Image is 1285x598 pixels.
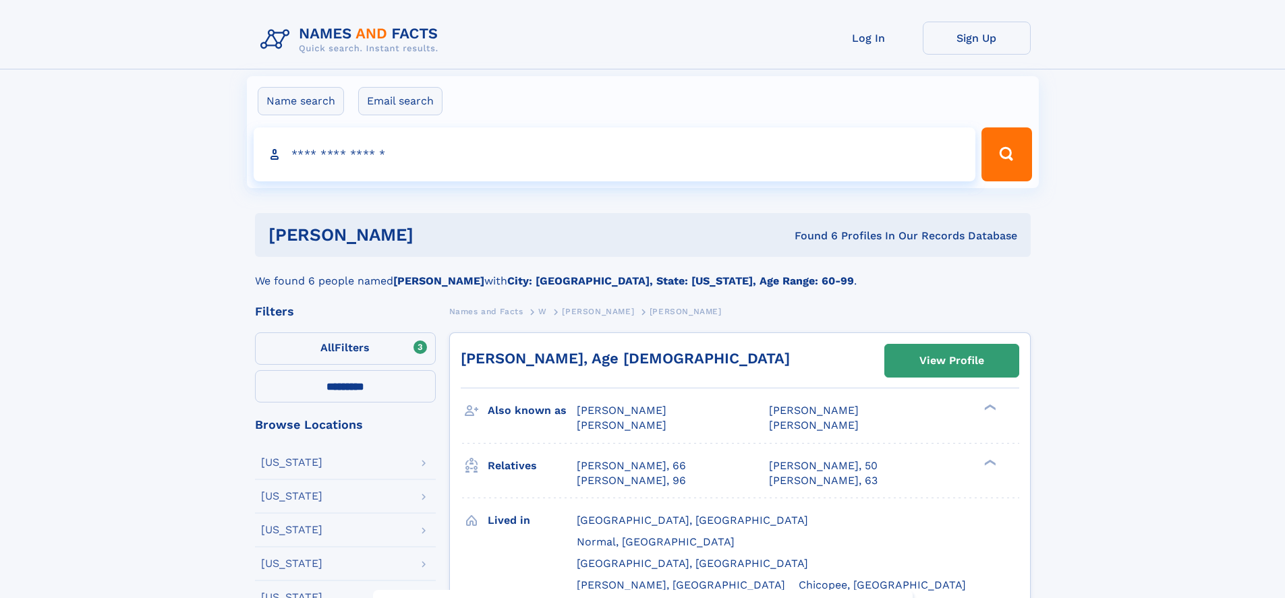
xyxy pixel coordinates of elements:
a: Names and Facts [449,303,523,320]
a: [PERSON_NAME] [562,303,634,320]
label: Filters [255,332,436,365]
label: Name search [258,87,344,115]
h1: [PERSON_NAME] [268,227,604,243]
h3: Relatives [488,454,577,477]
input: search input [254,127,976,181]
a: Sign Up [923,22,1031,55]
span: [PERSON_NAME] [577,419,666,431]
span: Normal, [GEOGRAPHIC_DATA] [577,535,735,548]
a: [PERSON_NAME], 66 [577,458,686,473]
div: [US_STATE] [261,525,322,535]
span: [GEOGRAPHIC_DATA], [GEOGRAPHIC_DATA] [577,514,808,527]
a: Log In [815,22,923,55]
a: [PERSON_NAME], 50 [769,458,878,473]
div: [US_STATE] [261,491,322,502]
h3: Also known as [488,399,577,422]
a: [PERSON_NAME], Age [DEMOGRAPHIC_DATA] [461,350,790,367]
span: [PERSON_NAME] [650,307,722,316]
span: [PERSON_NAME] [769,419,859,431]
span: [GEOGRAPHIC_DATA], [GEOGRAPHIC_DATA] [577,557,808,570]
div: Browse Locations [255,419,436,431]
a: [PERSON_NAME], 96 [577,473,686,488]
span: [PERSON_NAME] [577,404,666,417]
div: [US_STATE] [261,457,322,468]
div: Found 6 Profiles In Our Records Database [604,229,1017,243]
a: [PERSON_NAME], 63 [769,473,878,488]
span: [PERSON_NAME] [769,404,859,417]
span: [PERSON_NAME], [GEOGRAPHIC_DATA] [577,578,785,591]
div: Filters [255,305,436,318]
span: All [320,341,335,354]
div: [US_STATE] [261,558,322,569]
label: Email search [358,87,442,115]
a: W [538,303,547,320]
span: [PERSON_NAME] [562,307,634,316]
b: City: [GEOGRAPHIC_DATA], State: [US_STATE], Age Range: 60-99 [507,274,854,287]
button: Search Button [981,127,1031,181]
div: ❯ [981,458,997,467]
span: Chicopee, [GEOGRAPHIC_DATA] [799,578,966,591]
a: View Profile [885,345,1019,377]
div: View Profile [919,345,984,376]
span: W [538,307,547,316]
h3: Lived in [488,509,577,532]
b: [PERSON_NAME] [393,274,484,287]
div: ❯ [981,403,997,412]
div: We found 6 people named with . [255,257,1031,289]
img: Logo Names and Facts [255,22,449,58]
